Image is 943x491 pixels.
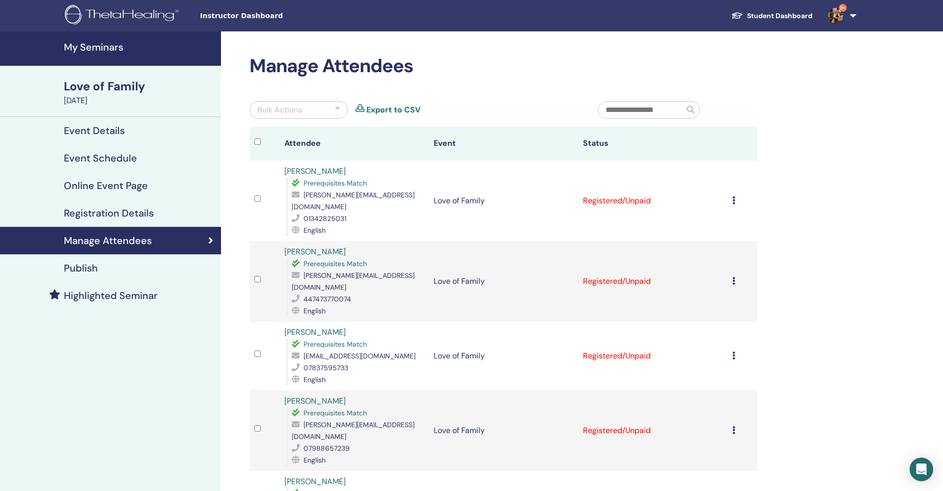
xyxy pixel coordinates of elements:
span: English [304,375,326,384]
td: Love of Family [429,241,578,322]
div: Bulk Actions [257,104,302,116]
div: [DATE] [64,95,215,107]
h4: Online Event Page [64,180,148,191]
span: English [304,456,326,464]
a: [PERSON_NAME] [284,327,346,337]
span: Instructor Dashboard [200,11,347,21]
span: [PERSON_NAME][EMAIL_ADDRESS][DOMAIN_NAME] [292,420,415,441]
h4: Event Details [64,125,125,136]
td: Love of Family [429,390,578,471]
span: [PERSON_NAME][EMAIL_ADDRESS][DOMAIN_NAME] [292,191,415,211]
span: English [304,226,326,235]
span: [PERSON_NAME][EMAIL_ADDRESS][DOMAIN_NAME] [292,271,415,292]
span: 07837595733 [304,363,348,372]
a: Love of Family[DATE] [58,78,221,107]
h4: Publish [64,262,98,274]
span: 07988657239 [304,444,350,453]
a: [PERSON_NAME] [284,396,346,406]
span: Prerequisites Match [304,259,367,268]
span: 9+ [839,4,847,12]
h4: Event Schedule [64,152,137,164]
h4: My Seminars [64,41,215,53]
span: Prerequisites Match [304,340,367,349]
div: Love of Family [64,78,215,95]
div: Open Intercom Messenger [910,458,933,481]
a: Student Dashboard [723,7,820,25]
th: Event [429,127,578,161]
a: Export to CSV [366,104,420,116]
span: English [304,306,326,315]
td: Love of Family [429,161,578,241]
span: 01342825031 [304,214,346,223]
span: Prerequisites Match [304,179,367,188]
a: [PERSON_NAME] [284,476,346,487]
a: [PERSON_NAME] [284,166,346,176]
th: Attendee [279,127,429,161]
th: Status [578,127,727,161]
a: [PERSON_NAME] [284,246,346,257]
td: Love of Family [429,322,578,390]
span: [EMAIL_ADDRESS][DOMAIN_NAME] [304,352,416,360]
h4: Registration Details [64,207,154,219]
h4: Highlighted Seminar [64,290,158,301]
span: 447473770074 [304,295,351,303]
span: Prerequisites Match [304,409,367,417]
img: graduation-cap-white.svg [731,11,743,20]
h2: Manage Attendees [250,55,757,78]
img: default.jpg [828,8,844,24]
h4: Manage Attendees [64,235,152,246]
img: logo.png [65,5,182,27]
